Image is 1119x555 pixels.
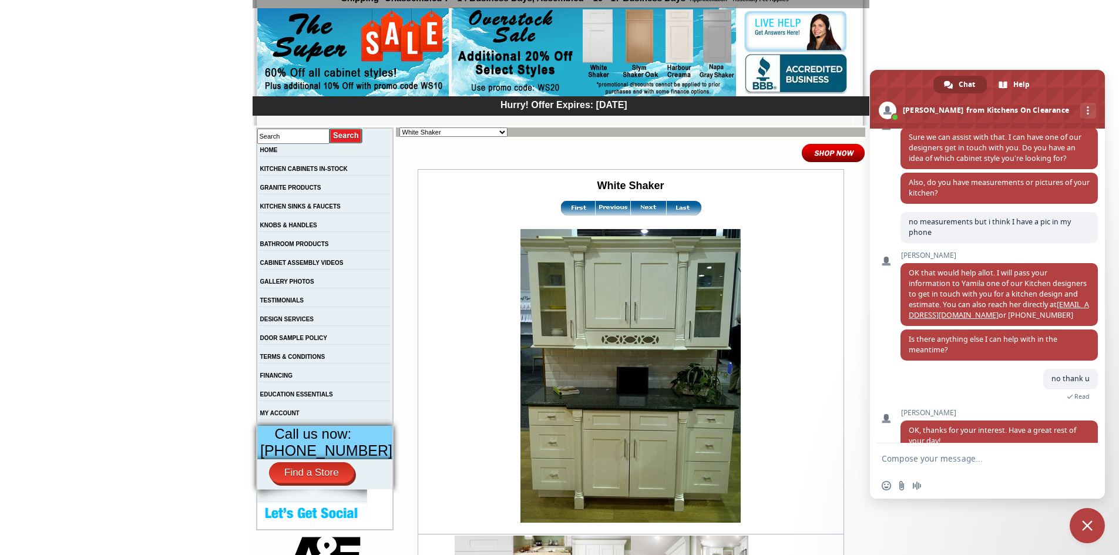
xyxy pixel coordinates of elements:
[260,297,304,304] a: TESTIMONIALS
[909,300,1089,320] a: [EMAIL_ADDRESS][DOMAIN_NAME]
[260,147,278,153] a: HOME
[1013,76,1030,93] span: Help
[260,391,333,398] a: EDUCATION ESSENTIALS
[419,180,842,192] h2: White Shaker
[260,335,327,341] a: DOOR SAMPLE POLICY
[912,481,922,490] span: Audio message
[330,128,363,144] input: Submit
[1074,392,1090,401] span: Read
[900,251,1098,260] span: [PERSON_NAME]
[1051,374,1090,384] span: no thank u
[897,481,906,490] span: Send a file
[882,453,1067,464] textarea: Compose your message...
[882,481,891,490] span: Insert an emoji
[260,260,344,266] a: CABINET ASSEMBLY VIDEOS
[260,442,392,459] span: [PHONE_NUMBER]
[900,409,1098,417] span: [PERSON_NAME]
[275,426,352,442] span: Call us now:
[1080,103,1096,119] div: More channels
[909,268,1089,320] span: OK that would help allot. I will pass your information to Yamila one of our Kitchen designers to ...
[909,425,1076,446] span: OK, thanks for your interest. Have a great rest of your day!
[260,241,329,247] a: BATHROOM PRODUCTS
[909,177,1090,198] span: Also, do you have measurements or pictures of your kitchen?
[959,76,975,93] span: Chat
[909,132,1081,163] span: Sure we can assist with that. I can have one of our designers get in touch with you. Do you have ...
[1070,508,1105,543] div: Close chat
[260,203,341,210] a: KITCHEN SINKS & FAUCETS
[260,184,321,191] a: GRANITE PRODUCTS
[260,316,314,322] a: DESIGN SERVICES
[260,222,317,228] a: KNOBS & HANDLES
[269,462,354,483] a: Find a Store
[909,217,1071,237] span: no measurements but i think I have a pic in my phone
[988,76,1041,93] div: Help
[258,98,869,110] div: Hurry! Offer Expires: [DATE]
[260,278,314,285] a: GALLERY PHOTOS
[260,166,348,172] a: KITCHEN CABINETS IN-STOCK
[909,334,1057,355] span: Is there anything else I can help with in the meantime?
[260,410,300,416] a: MY ACCOUNT
[260,372,293,379] a: FINANCING
[933,76,987,93] div: Chat
[260,354,325,360] a: TERMS & CONDITIONS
